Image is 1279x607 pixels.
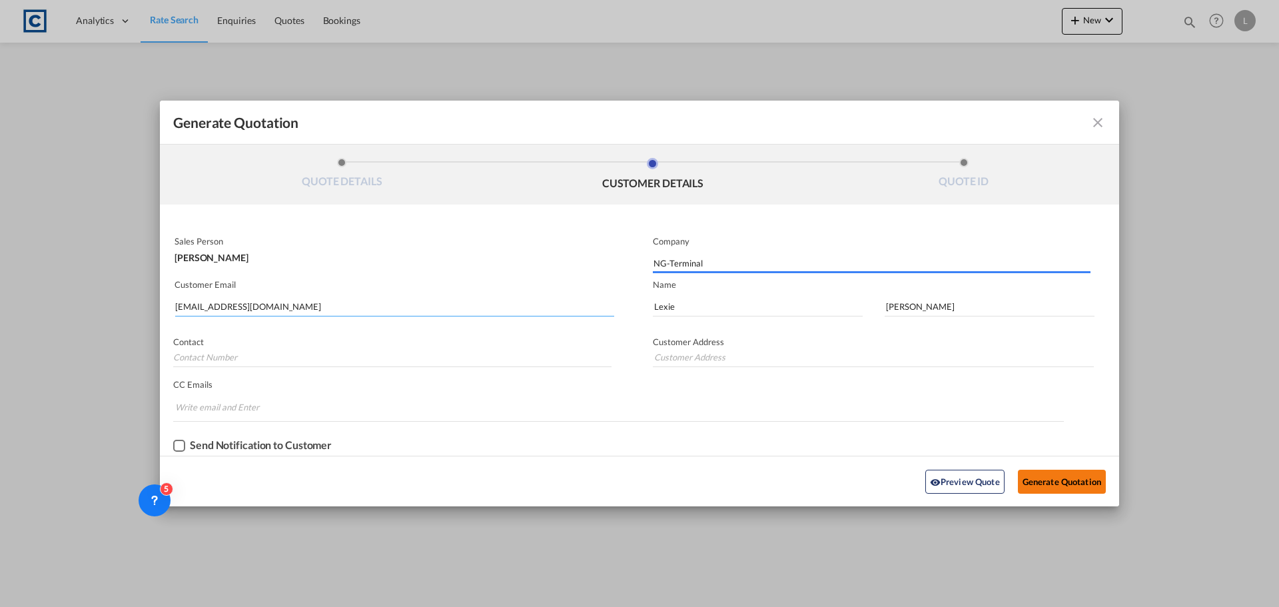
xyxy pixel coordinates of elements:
[175,396,275,418] input: Chips input.
[173,347,612,367] input: Contact Number
[930,477,941,488] md-icon: icon-eye
[653,336,724,347] span: Customer Address
[175,247,612,263] div: [PERSON_NAME]
[173,114,298,131] span: Generate Quotation
[160,101,1119,506] md-dialog: Generate QuotationQUOTE ...
[653,253,1090,273] input: Company Name
[653,279,1119,290] p: Name
[190,439,332,451] div: Send Notification to Customer
[653,297,863,316] input: First Name
[1090,115,1106,131] md-icon: icon-close fg-AAA8AD cursor m-0
[1018,470,1106,494] button: Generate Quotation
[173,336,612,347] p: Contact
[925,470,1005,494] button: icon-eyePreview Quote
[653,347,1094,367] input: Customer Address
[175,297,614,316] input: Search by Customer Name/Email Id/Company
[808,158,1119,194] li: QUOTE ID
[173,379,1064,390] p: CC Emails
[173,439,332,452] md-checkbox: Checkbox No Ink
[653,236,1090,247] p: Company
[885,297,1094,316] input: Last Name
[498,158,809,194] li: CUSTOMER DETAILS
[175,236,612,247] p: Sales Person
[187,158,498,194] li: QUOTE DETAILS
[173,395,1064,421] md-chips-wrap: Chips container. Enter the text area, then type text, and press enter to add a chip.
[175,279,614,290] p: Customer Email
